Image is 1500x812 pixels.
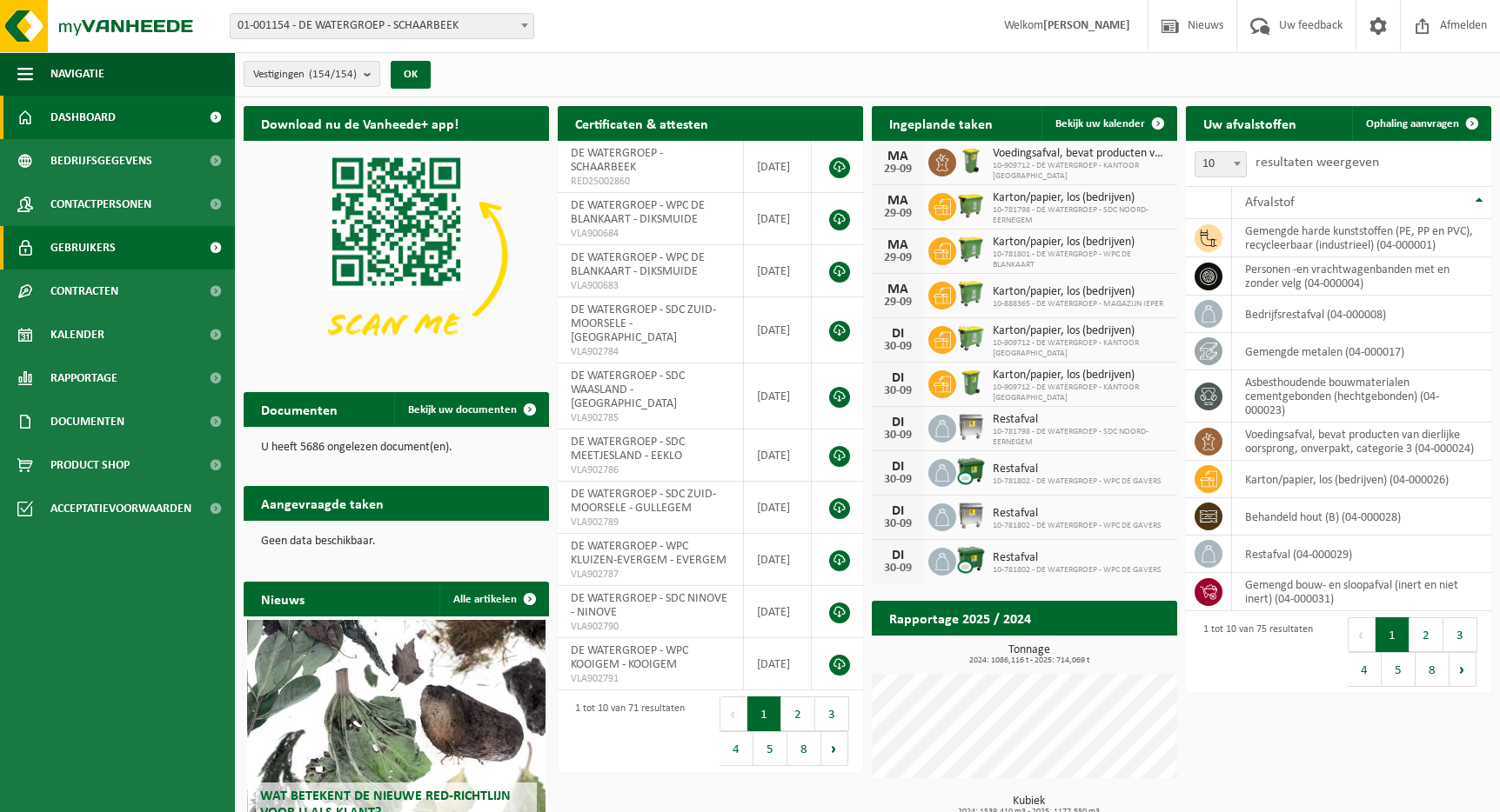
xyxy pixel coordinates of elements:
[558,106,726,140] h2: Certificaten & attesten
[993,191,1169,205] span: Karton/papier, los (bedrijven)
[566,695,685,768] div: 1 tot 10 van 71 resultaten
[1195,616,1313,689] div: 1 tot 10 van 75 resultaten
[881,371,915,385] div: DI
[1232,257,1491,296] td: personen -en vrachtwagenbanden met en zonder velg (04-000004)
[1376,617,1410,652] button: 1
[993,551,1162,565] span: Restafval
[571,436,685,463] span: DE WATERGROEP - SDC MEETJESLAND - EEKLO
[956,235,986,264] img: WB-0770-HPE-GN-51
[244,61,380,87] button: Vestigingen(154/154)
[993,236,1169,250] span: Karton/papier, los (bedrijven)
[50,52,104,96] span: Navigatie
[1382,652,1416,687] button: 5
[744,429,812,482] td: [DATE]
[261,442,532,454] p: U heeft 5686 ongelezen document(en).
[571,620,730,634] span: VLA902790
[391,61,431,89] button: OK
[1232,423,1491,461] td: voedingsafval, bevat producten van dierlijke oorsprong, onverpakt, categorie 3 (04-000024)
[50,183,151,226] span: Contactpersonen
[744,245,812,297] td: [DATE]
[993,324,1169,338] span: Karton/papier, los (bedrijven)
[744,297,812,363] td: [DATE]
[571,488,716,515] span: DE WATERGROEP - SDC ZUID-MOORSELE - GULLEGEM
[1410,617,1443,652] button: 2
[1186,106,1314,140] h2: Uw afvalstoffen
[394,392,547,427] a: Bekijk uw documenten
[744,482,812,534] td: [DATE]
[1352,106,1490,141] a: Ophaling aanvragen
[571,516,730,529] span: VLA902789
[781,696,815,731] button: 2
[408,404,517,416] span: Bekijk uw documenten
[881,296,915,309] div: 29-09
[956,279,986,309] img: WB-0770-HPE-GN-51
[956,190,986,220] img: WB-1100-HPE-GN-51
[50,139,152,183] span: Bedrijfsgegevens
[993,383,1169,403] span: 10-909712 - DE WATERGROEP - KANTOOR [GEOGRAPHIC_DATA]
[956,412,986,442] img: WB-1100-GAL-GY-01
[1232,333,1491,370] td: gemengde metalen (04-000017)
[1055,118,1145,130] span: Bekijk uw kalender
[1232,461,1491,498] td: karton/papier, los (bedrijven) (04-000026)
[881,518,915,530] div: 30-09
[993,413,1169,427] span: Restafval
[881,163,915,176] div: 29-09
[571,369,685,410] span: DE WATERGROEP - SDC WAASLAND - [GEOGRAPHIC_DATA]
[571,463,730,477] span: VLA902786
[881,341,915,353] div: 30-09
[993,507,1162,521] span: Restafval
[1232,573,1491,611] td: gemengd bouw- en sloopafval (inert en niet inert) (04-000031)
[1450,652,1477,687] button: Next
[993,161,1169,182] span: 10-909712 - DE WATERGROEP - KANTOOR [GEOGRAPHIC_DATA]
[821,731,848,766] button: Next
[1232,370,1491,423] td: asbesthoudende bouwmaterialen cementgebonden (hechtgebonden) (04-000023)
[744,586,812,638] td: [DATE]
[244,582,322,616] h2: Nieuws
[993,521,1162,531] span: 10-781802 - DE WATERGROEP - WPC DE GAVERS
[787,731,821,766] button: 8
[744,534,812,586] td: [DATE]
[744,193,812,245] td: [DATE]
[244,486,401,520] h2: Aangevraagde taken
[753,731,787,766] button: 5
[993,338,1169,359] span: 10-909712 - DE WATERGROEP - KANTOOR [GEOGRAPHIC_DATA]
[230,13,534,39] span: 01-001154 - DE WATERGROEP - SCHAARBEEK
[261,536,532,548] p: Geen data beschikbaar.
[571,199,705,226] span: DE WATERGROEP - WPC DE BLANKAART - DIKSMUIDE
[439,582,547,616] a: Alle artikelen
[571,251,705,278] span: DE WATERGROEP - WPC DE BLANKAART - DIKSMUIDE
[881,656,1177,665] span: 2024: 1086,116 t - 2025: 714,069 t
[744,638,812,690] td: [DATE]
[881,562,915,575] div: 30-09
[1041,106,1175,141] a: Bekijk uw kalender
[993,299,1163,309] span: 10-888365 - DE WATERGROEP - MAGAZIJN IEPER
[571,147,663,174] span: DE WATERGROEP - SCHAARBEEK
[993,250,1169,270] span: 10-781801 - DE WATERGROEP - WPC DE BLANKAART
[993,427,1169,448] span: 10-781798 - DE WATERGROEP - SDC NOORD-EERNEGEM
[571,568,730,582] span: VLA902787
[993,565,1162,576] span: 10-781802 - DE WATERGROEP - WPC DE GAVERS
[881,150,915,163] div: MA
[253,62,357,88] span: Vestigingen
[571,227,730,241] span: VLA900684
[571,592,727,619] span: DE WATERGROEP - SDC NINOVE - NINOVE
[50,96,116,139] span: Dashboard
[50,443,130,487] span: Product Shop
[1348,617,1376,652] button: Previous
[881,252,915,264] div: 29-09
[1245,196,1295,210] span: Afvalstof
[720,731,753,766] button: 4
[881,549,915,562] div: DI
[1232,296,1491,333] td: bedrijfsrestafval (04-000008)
[1256,156,1379,170] label: resultaten weergeven
[881,385,915,397] div: 30-09
[1348,652,1382,687] button: 4
[881,283,915,296] div: MA
[815,696,849,731] button: 3
[881,644,1177,665] h3: Tonnage
[881,327,915,341] div: DI
[1232,536,1491,573] td: restafval (04-000029)
[571,303,716,344] span: DE WATERGROEP - SDC ZUID-MOORSELE - [GEOGRAPHIC_DATA]
[993,147,1169,161] span: Voedingsafval, bevat producten van dierlijke oorsprong, onverpakt, categorie 3
[993,463,1162,476] span: Restafval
